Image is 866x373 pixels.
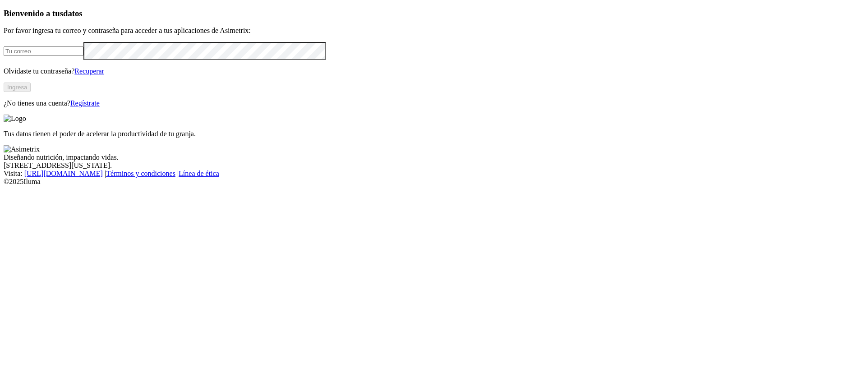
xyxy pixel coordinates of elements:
div: [STREET_ADDRESS][US_STATE]. [4,161,862,170]
div: Diseñando nutrición, impactando vidas. [4,153,862,161]
a: Regístrate [70,99,100,107]
p: Tus datos tienen el poder de acelerar la productividad de tu granja. [4,130,862,138]
a: Recuperar [74,67,104,75]
p: ¿No tienes una cuenta? [4,99,862,107]
img: Asimetrix [4,145,40,153]
a: Línea de ética [179,170,219,177]
img: Logo [4,115,26,123]
button: Ingresa [4,83,31,92]
p: Por favor ingresa tu correo y contraseña para acceder a tus aplicaciones de Asimetrix: [4,27,862,35]
div: © 2025 Iluma [4,178,862,186]
a: Términos y condiciones [106,170,175,177]
p: Olvidaste tu contraseña? [4,67,862,75]
a: [URL][DOMAIN_NAME] [24,170,103,177]
input: Tu correo [4,46,83,56]
h3: Bienvenido a tus [4,9,862,18]
div: Visita : | | [4,170,862,178]
span: datos [63,9,83,18]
